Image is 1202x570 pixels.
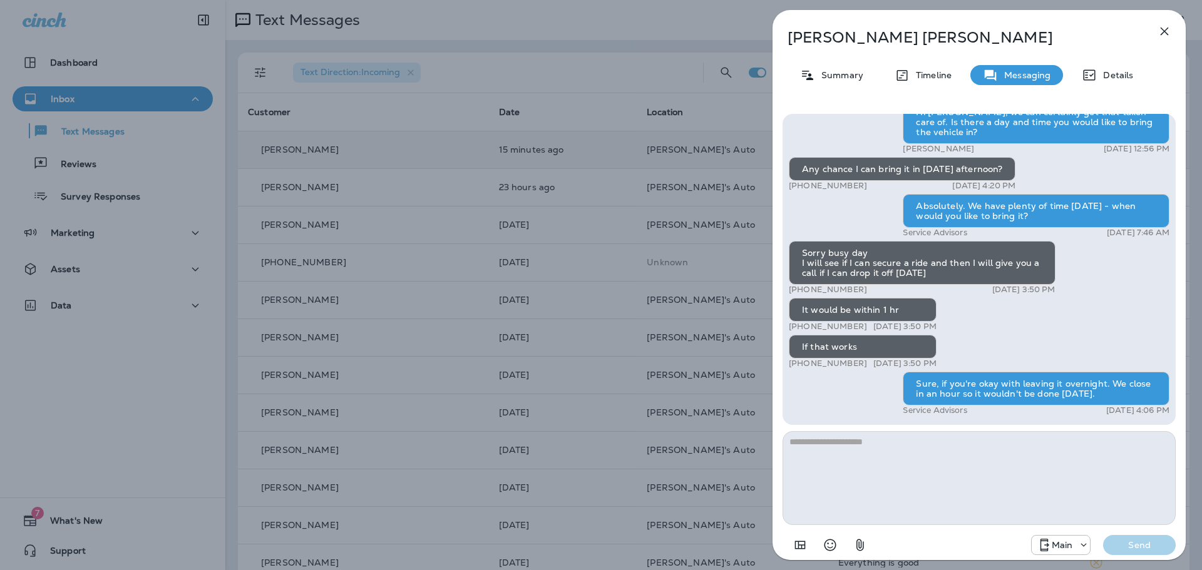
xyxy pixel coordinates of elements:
p: [DATE] 4:20 PM [952,181,1015,191]
p: [DATE] 3:50 PM [992,285,1056,295]
p: Summary [815,70,863,80]
p: [PERSON_NAME] [903,144,974,154]
p: Messaging [998,70,1050,80]
p: [DATE] 7:46 AM [1107,228,1169,238]
p: [PHONE_NUMBER] [789,181,867,191]
div: Any chance I can bring it in [DATE] afternoon? [789,157,1015,181]
p: [DATE] 12:56 PM [1104,144,1169,154]
p: Service Advisors [903,228,967,238]
p: [PERSON_NAME] [PERSON_NAME] [788,29,1129,46]
div: Absolutely. We have plenty of time [DATE] - when would you like to bring it? [903,194,1169,228]
p: Service Advisors [903,405,967,415]
p: Main [1052,540,1073,550]
div: Sure, if you're okay with leaving it overnight. We close in an hour so it wouldn't be done [DATE]. [903,372,1169,405]
p: Timeline [910,70,952,80]
p: [PHONE_NUMBER] [789,322,867,332]
div: Sorry busy day I will see if I can secure a ride and then I will give you a call if I can drop it... [789,241,1056,285]
p: [PHONE_NUMBER] [789,359,867,369]
button: Select an emoji [818,532,843,557]
div: If that works [789,335,937,359]
div: It would be within 1 hr [789,298,937,322]
p: [DATE] 3:50 PM [873,359,937,369]
p: [DATE] 4:06 PM [1106,405,1169,415]
p: [DATE] 3:50 PM [873,322,937,332]
p: [PHONE_NUMBER] [789,285,867,295]
button: Add in a premade template [788,532,813,557]
div: +1 (941) 231-4423 [1032,537,1091,552]
p: Details [1097,70,1133,80]
div: Hi [PERSON_NAME], we can certainly get that taken care of. Is there a day and time you would like... [903,100,1169,144]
